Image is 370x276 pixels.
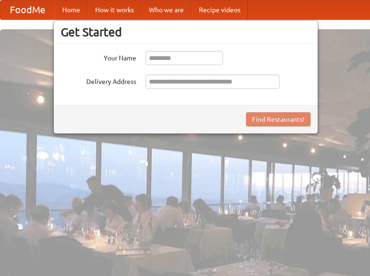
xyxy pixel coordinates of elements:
[191,0,248,19] a: Recipe videos
[61,75,136,86] label: Delivery Address
[141,0,191,19] a: Who we are
[246,112,311,126] button: Find Restaurants!
[61,25,311,39] h3: Get Started
[55,0,88,19] a: Home
[61,51,136,63] label: Your Name
[88,0,141,19] a: How it works
[0,0,55,19] a: FoodMe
